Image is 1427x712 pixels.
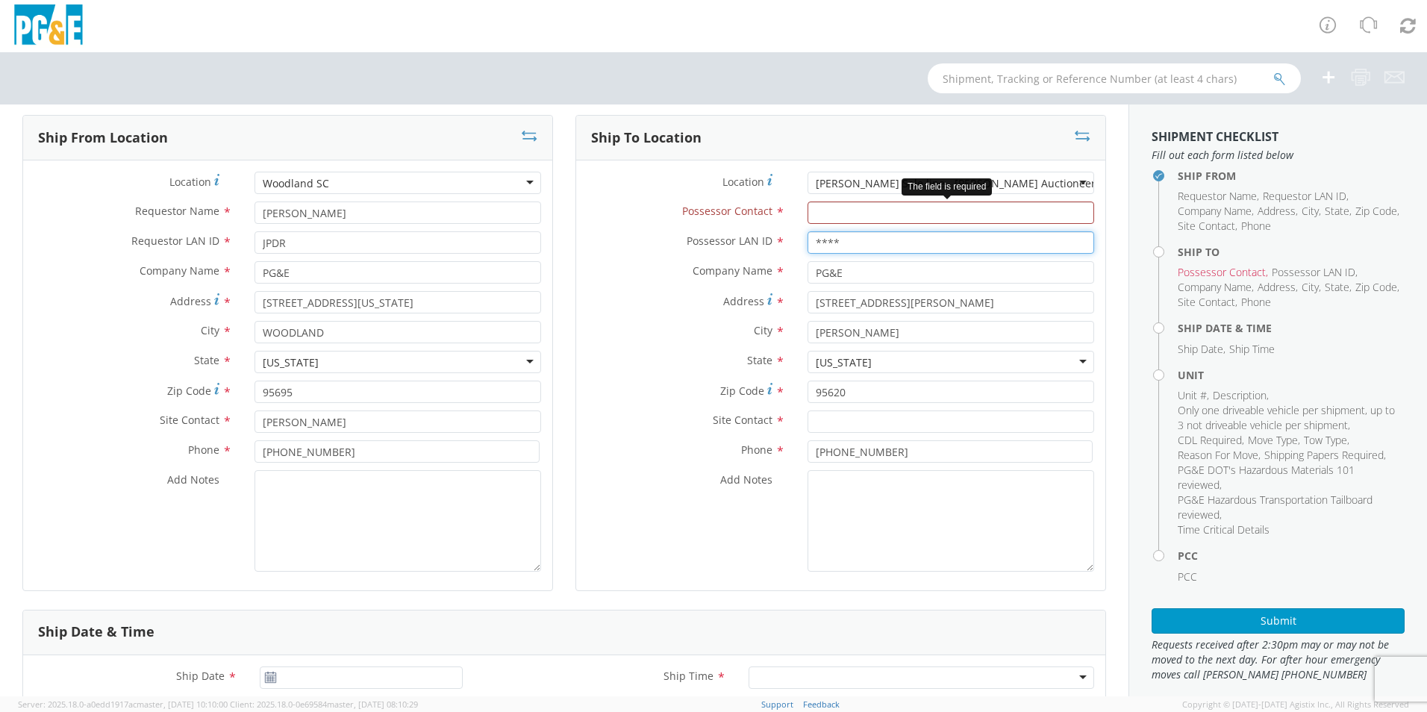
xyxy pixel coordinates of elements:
div: [US_STATE] [816,355,872,370]
span: Ship Date [1178,342,1223,356]
span: Site Contact [1178,295,1235,309]
span: Description [1213,388,1267,402]
span: Unit # [1178,388,1207,402]
span: Zip Code [720,384,764,398]
button: Submit [1152,608,1405,634]
span: State [194,353,219,367]
span: Fill out each form listed below [1152,148,1405,163]
li: , [1178,493,1401,522]
span: Possessor Contact [1178,265,1266,279]
li: , [1178,388,1209,403]
li: , [1178,204,1254,219]
span: master, [DATE] 08:10:29 [327,699,418,710]
h4: Ship From [1178,170,1405,181]
span: Company Name [1178,280,1252,294]
h4: Unit [1178,369,1405,381]
span: Possessor LAN ID [1272,265,1355,279]
span: Address [1258,280,1296,294]
li: , [1325,280,1352,295]
span: City [1302,280,1319,294]
li: , [1355,204,1399,219]
h3: Ship Date & Time [38,625,154,640]
span: Copyright © [DATE]-[DATE] Agistix Inc., All Rights Reserved [1182,699,1409,711]
span: Address [1258,204,1296,218]
li: , [1178,295,1237,310]
li: , [1302,204,1321,219]
li: , [1178,403,1401,433]
span: Requestor Name [1178,189,1257,203]
span: Reason For Move [1178,448,1258,462]
span: State [1325,280,1349,294]
span: Add Notes [167,472,219,487]
li: , [1213,388,1269,403]
span: City [201,323,219,337]
h4: Ship To [1178,246,1405,257]
span: Requestor Name [135,204,219,218]
span: Ship Time [663,669,713,683]
a: Feedback [803,699,840,710]
span: Server: 2025.18.0-a0edd1917ac [18,699,228,710]
li: , [1355,280,1399,295]
span: Phone [1241,295,1271,309]
li: , [1302,280,1321,295]
span: Phone [1241,219,1271,233]
li: , [1258,204,1298,219]
a: Support [761,699,793,710]
span: Address [723,294,764,308]
div: The field is required [902,178,992,196]
strong: Shipment Checklist [1152,128,1278,145]
img: pge-logo-06675f144f4cfa6a6814.png [11,4,86,49]
div: [US_STATE] [263,355,319,370]
li: , [1248,433,1300,448]
span: PCC [1178,569,1197,584]
span: PG&E Hazardous Transportation Tailboard reviewed [1178,493,1373,522]
span: Shipping Papers Required [1264,448,1384,462]
span: Address [170,294,211,308]
h3: Ship To Location [591,131,702,146]
span: Requests received after 2:30pm may or may not be moved to the next day. For after hour emergency ... [1152,637,1405,682]
li: , [1178,433,1244,448]
span: Possessor Contact [682,204,772,218]
span: Company Name [140,263,219,278]
span: Time Critical Details [1178,522,1270,537]
input: Shipment, Tracking or Reference Number (at least 4 chars) [928,63,1301,93]
li: , [1272,265,1358,280]
span: Company Name [1178,204,1252,218]
li: , [1264,448,1386,463]
div: [PERSON_NAME] Sale line - [PERSON_NAME] Auctioneers - DXL - DXSL [816,176,1164,191]
span: Site Contact [713,413,772,427]
li: , [1304,433,1349,448]
div: Woodland SC [263,176,329,191]
span: Tow Type [1304,433,1347,447]
span: Possessor LAN ID [687,234,772,248]
span: Ship Time [1229,342,1275,356]
span: Zip Code [1355,280,1397,294]
span: Client: 2025.18.0-0e69584 [230,699,418,710]
span: Move Type [1248,433,1298,447]
span: Add Notes [720,472,772,487]
span: Requestor LAN ID [131,234,219,248]
span: Phone [188,443,219,457]
span: Site Contact [160,413,219,427]
span: City [754,323,772,337]
span: Location [722,175,764,189]
span: Ship Date [176,669,225,683]
span: State [1325,204,1349,218]
span: Zip Code [1355,204,1397,218]
li: , [1178,219,1237,234]
li: , [1178,280,1254,295]
li: , [1263,189,1349,204]
li: , [1178,448,1261,463]
li: , [1178,189,1259,204]
span: Company Name [693,263,772,278]
span: master, [DATE] 10:10:00 [137,699,228,710]
li: , [1325,204,1352,219]
span: Phone [741,443,772,457]
li: , [1178,342,1225,357]
span: State [747,353,772,367]
span: Site Contact [1178,219,1235,233]
li: , [1258,280,1298,295]
span: PG&E DOT's Hazardous Materials 101 reviewed [1178,463,1355,492]
span: CDL Required [1178,433,1242,447]
li: , [1178,463,1401,493]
